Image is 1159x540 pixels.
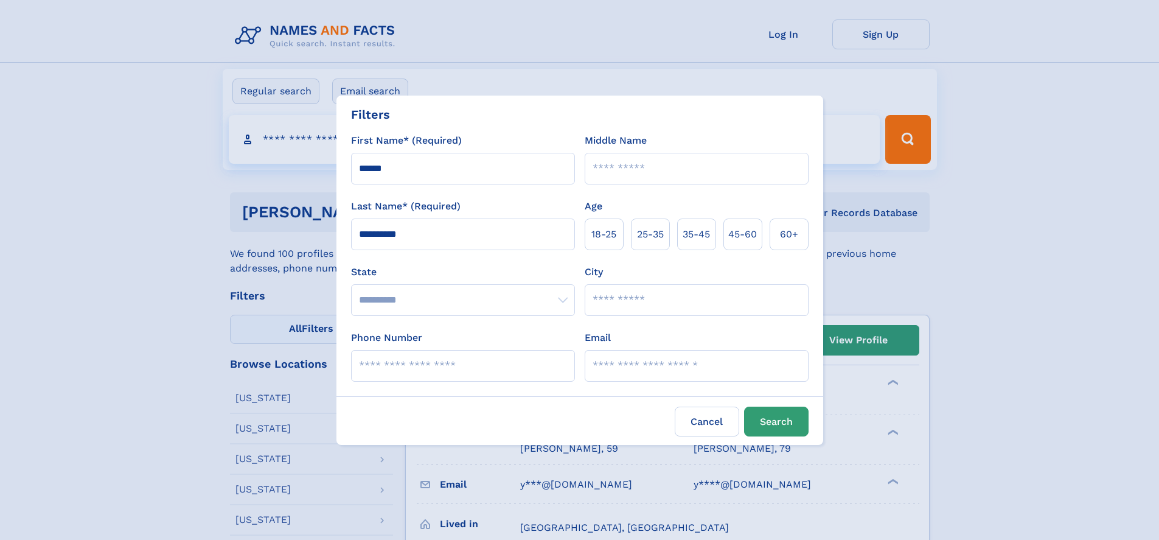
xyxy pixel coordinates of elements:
[675,407,739,437] label: Cancel
[585,133,647,148] label: Middle Name
[744,407,809,437] button: Search
[637,227,664,242] span: 25‑35
[585,331,611,345] label: Email
[351,199,461,214] label: Last Name* (Required)
[351,105,390,124] div: Filters
[780,227,798,242] span: 60+
[683,227,710,242] span: 35‑45
[728,227,757,242] span: 45‑60
[351,265,575,279] label: State
[585,199,602,214] label: Age
[585,265,603,279] label: City
[591,227,616,242] span: 18‑25
[351,133,462,148] label: First Name* (Required)
[351,331,422,345] label: Phone Number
